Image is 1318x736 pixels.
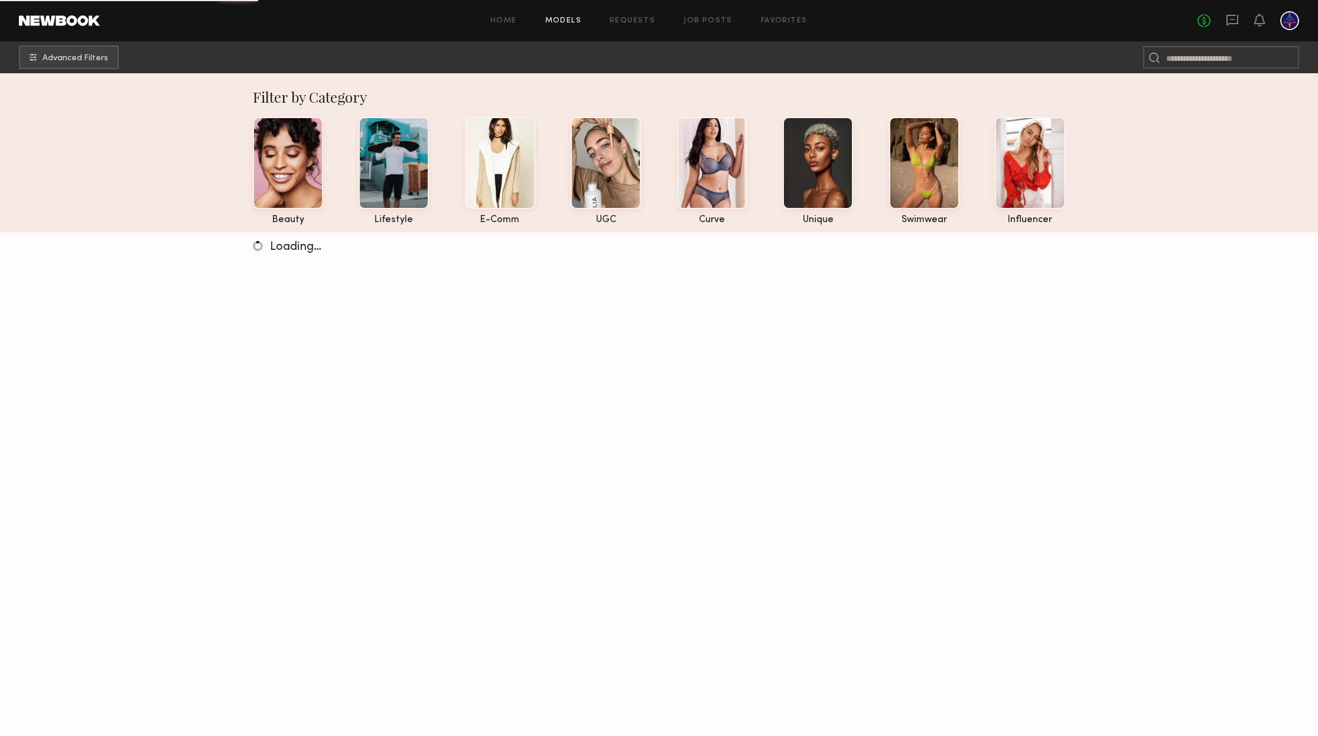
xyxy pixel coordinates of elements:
a: Job Posts [684,17,733,25]
div: beauty [253,215,323,225]
div: lifestyle [359,215,429,225]
div: unique [783,215,853,225]
a: Favorites [761,17,808,25]
div: Filter by Category [253,87,1065,106]
a: Home [490,17,517,25]
span: Advanced Filters [43,54,108,63]
a: Models [545,17,581,25]
div: UGC [571,215,641,225]
button: Advanced Filters [19,45,119,69]
div: influencer [995,215,1065,225]
div: e-comm [465,215,535,225]
a: Requests [610,17,655,25]
div: swimwear [889,215,959,225]
span: Loading… [270,242,321,253]
div: curve [677,215,747,225]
